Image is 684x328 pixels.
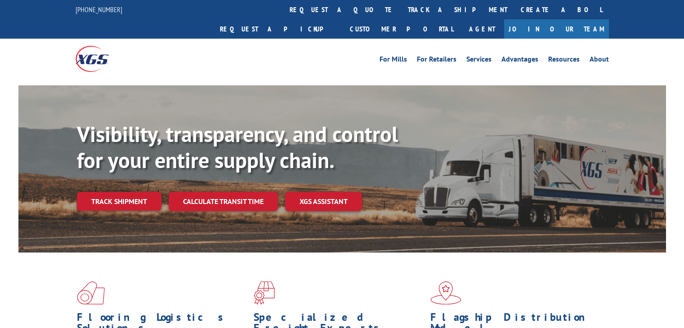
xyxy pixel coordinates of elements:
[254,281,275,305] img: xgs-icon-focused-on-flooring-red
[380,56,407,66] a: For Mills
[460,19,504,39] a: Agent
[501,56,538,66] a: Advantages
[504,19,609,39] a: Join Our Team
[213,19,343,39] a: Request a pickup
[343,19,460,39] a: Customer Portal
[77,120,398,174] b: Visibility, transparency, and control for your entire supply chain.
[169,192,278,211] a: Calculate transit time
[76,5,122,14] a: [PHONE_NUMBER]
[417,56,456,66] a: For Retailers
[590,56,609,66] a: About
[548,56,580,66] a: Resources
[77,281,105,305] img: xgs-icon-total-supply-chain-intelligence-red
[430,281,461,305] img: xgs-icon-flagship-distribution-model-red
[466,56,492,66] a: Services
[285,192,362,211] a: XGS ASSISTANT
[77,192,161,211] a: Track shipment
